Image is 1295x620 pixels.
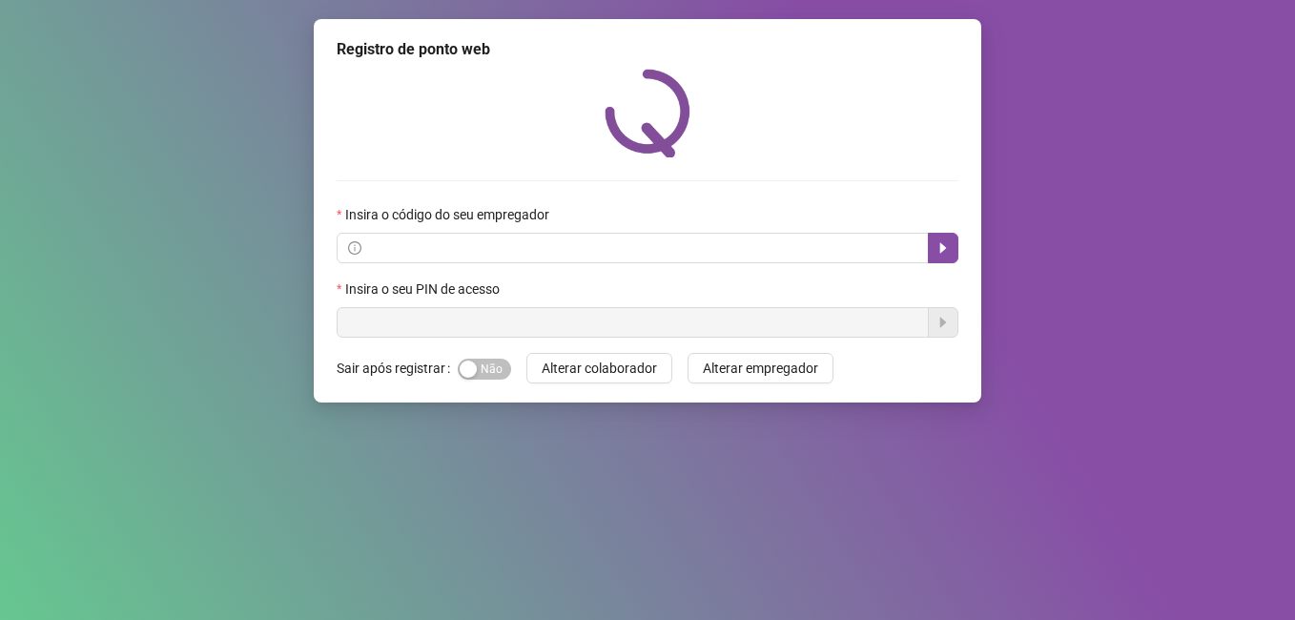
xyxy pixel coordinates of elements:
div: Registro de ponto web [337,38,958,61]
button: Alterar colaborador [526,353,672,383]
span: Alterar colaborador [542,358,657,379]
label: Insira o seu PIN de acesso [337,279,512,300]
label: Sair após registrar [337,353,458,383]
img: QRPoint [605,69,690,157]
span: Alterar empregador [703,358,818,379]
span: info-circle [348,241,361,255]
button: Alterar empregador [688,353,833,383]
label: Insira o código do seu empregador [337,204,562,225]
span: caret-right [935,240,951,256]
